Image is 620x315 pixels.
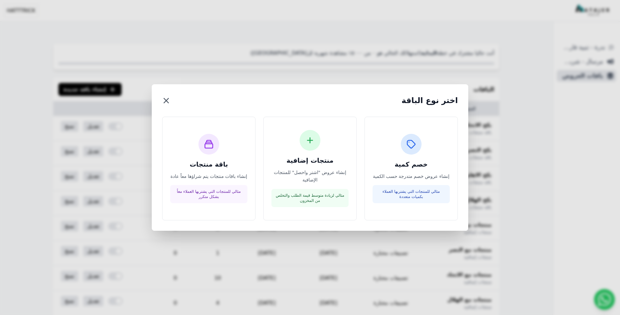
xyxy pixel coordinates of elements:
h3: منتجات إضافية [271,156,349,165]
h3: باقة منتجات [170,160,247,169]
h3: خصم كمية [373,160,450,169]
p: إنشاء باقات منتجات يتم شراؤها معاً عادة [170,173,247,180]
p: إنشاء عروض خصم متدرجة حسب الكمية [373,173,450,180]
p: مثالي لزيادة متوسط قيمة الطلب والتخلص من المخزون [275,193,345,203]
h2: اختر نوع الباقة [401,95,458,106]
p: إنشاء عروض "اشتر واحصل" للمنتجات الإضافية [271,169,349,184]
p: مثالي للمنتجات التي يشتريها العملاء بكميات متعددة [376,189,446,199]
p: مثالي للمنتجات التي يشتريها العملاء معاً بشكل متكرر [174,189,244,199]
button: × [162,95,170,106]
